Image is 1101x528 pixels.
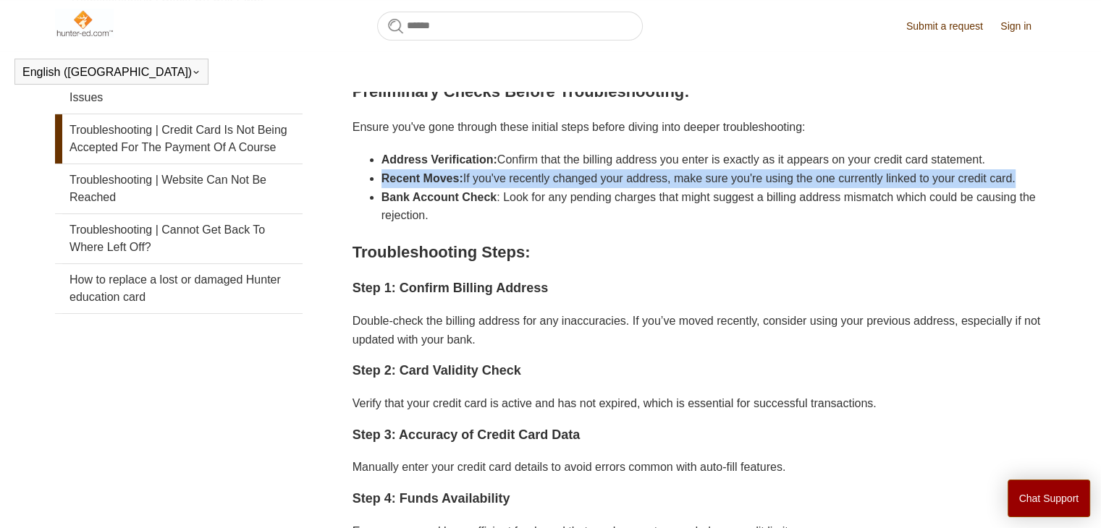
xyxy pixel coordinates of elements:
[353,312,1046,349] p: Double-check the billing address for any inaccuracies. If you’ve moved recently, consider using y...
[381,191,497,203] strong: Bank Account Check
[353,278,1046,299] h3: Step 1: Confirm Billing Address
[353,425,1046,446] h3: Step 3: Accuracy of Credit Card Data
[381,169,1046,188] li: If you've recently changed your address, make sure you're using the one currently linked to your ...
[381,172,463,184] strong: Recent Moves:
[1008,480,1091,517] button: Chat Support
[353,79,1046,104] h2: Preliminary Checks Before Troubleshooting:
[22,66,201,79] button: English ([GEOGRAPHIC_DATA])
[381,150,1046,169] li: Confirm that the billing address you enter is exactly as it appears on your credit card statement.
[906,19,997,34] a: Submit a request
[55,214,303,263] a: Troubleshooting | Cannot Get Back To Where Left Off?
[353,239,1046,265] h2: Troubleshooting Steps:
[55,9,114,38] img: Hunter-Ed Help Center home page
[353,118,1046,137] p: Ensure you've gone through these initial steps before diving into deeper troubleshooting:
[353,394,1046,413] p: Verify that your credit card is active and has not expired, which is essential for successful tra...
[381,153,497,166] strong: Address Verification:
[353,360,1046,381] h3: Step 2: Card Validity Check
[353,488,1046,509] h3: Step 4: Funds Availability
[377,12,643,41] input: Search
[353,458,1046,477] p: Manually enter your credit card details to avoid errors common with auto-fill features.
[55,164,303,213] a: Troubleshooting | Website Can Not Be Reached
[1000,19,1046,34] a: Sign in
[381,188,1046,225] li: : Look for any pending charges that might suggest a billing address mismatch which could be causi...
[55,264,303,313] a: How to replace a lost or damaged Hunter education card
[55,114,303,163] a: Troubleshooting | Credit Card Is Not Being Accepted For The Payment Of A Course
